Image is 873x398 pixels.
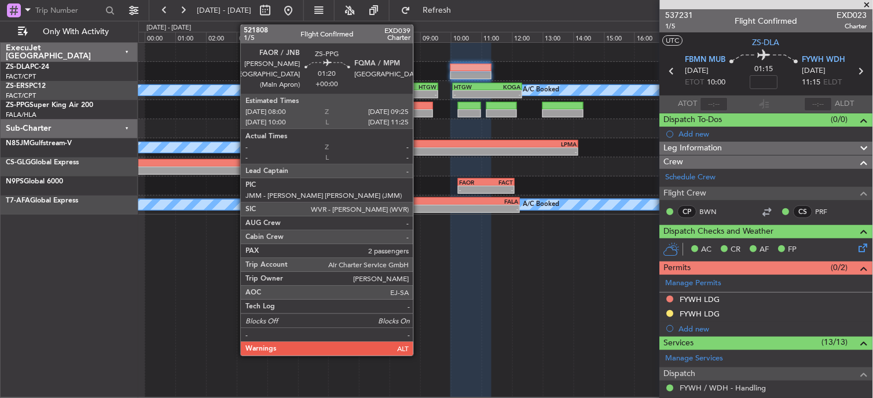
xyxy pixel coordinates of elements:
[664,142,722,155] span: Leg Information
[685,65,709,77] span: [DATE]
[6,197,78,204] a: T7-AFAGlobal Express
[175,32,206,42] div: 01:00
[702,244,712,256] span: AC
[816,207,842,217] a: PRF
[486,179,513,186] div: FACT
[461,141,577,148] div: LPMA
[574,32,604,42] div: 14:00
[802,65,826,77] span: [DATE]
[802,54,846,66] span: FYWH WDH
[146,23,191,33] div: [DATE] - [DATE]
[6,197,30,204] span: T7-AFA
[145,32,175,42] div: 00:00
[831,261,848,274] span: (0/2)
[410,83,437,90] div: HTGW
[6,64,49,71] a: ZS-DLAPC-24
[523,196,559,213] div: A/C Booked
[735,16,798,28] div: Flight Confirmed
[680,309,720,319] div: FYWH LDG
[512,32,543,42] div: 12:00
[6,102,93,109] a: ZS-PPGSuper King Air 200
[664,367,696,381] span: Dispatch
[666,353,724,364] a: Manage Services
[410,91,437,98] div: -
[344,141,461,148] div: HUEN
[395,1,465,20] button: Refresh
[6,72,36,81] a: FACT/CPT
[6,140,72,147] a: N85JMGulfstream-V
[6,140,30,147] span: N85JM
[454,91,487,98] div: -
[420,32,451,42] div: 09:00
[359,32,390,42] div: 07:00
[664,156,684,169] span: Crew
[328,32,359,42] div: 06:00
[666,9,694,21] span: 537231
[788,244,797,256] span: FP
[383,91,410,98] div: -
[206,32,237,42] div: 02:00
[459,179,486,186] div: FAOR
[664,261,691,275] span: Permits
[760,244,769,256] span: AF
[13,23,126,41] button: Only With Activity
[237,32,267,42] div: 03:00
[451,32,482,42] div: 10:00
[6,102,30,109] span: ZS-PPG
[391,205,519,212] div: -
[6,178,24,185] span: N9PS
[6,83,46,90] a: ZS-ERSPC12
[731,244,741,256] span: CR
[298,32,329,42] div: 05:00
[755,64,773,75] span: 01:15
[195,160,366,167] div: LKPR
[604,32,635,42] div: 15:00
[700,207,726,217] a: BWN
[6,159,79,166] a: CS-GLGGlobal Express
[197,5,251,16] span: [DATE] - [DATE]
[685,77,705,89] span: ETOT
[461,148,577,155] div: -
[664,337,694,350] span: Services
[685,54,726,66] span: FBMN MUB
[6,64,30,71] span: ZS-DLA
[678,205,697,218] div: CP
[6,178,63,185] a: N9PSGlobal 6000
[390,32,420,42] div: 08:00
[680,294,720,304] div: FYWH LDG
[30,28,122,36] span: Only With Activity
[454,83,487,90] div: HTGW
[753,36,780,49] span: ZS-DLA
[6,110,36,119] a: FALA/HLA
[794,205,813,218] div: CS
[679,324,867,334] div: Add new
[666,21,694,31] span: 1/5
[344,148,461,155] div: -
[663,35,683,46] button: UTC
[523,82,559,99] div: A/C Booked
[837,21,867,31] span: Charter
[831,113,848,126] span: (0/0)
[664,225,774,238] span: Dispatch Checks and Weather
[666,172,716,183] a: Schedule Crew
[543,32,574,42] div: 13:00
[6,159,31,166] span: CS-GLG
[680,383,766,393] a: FYWH / WDH - Handling
[824,77,842,89] span: ELDT
[679,129,867,139] div: Add new
[634,32,665,42] div: 16:00
[195,167,366,174] div: -
[487,83,521,90] div: KOGA
[835,98,854,110] span: ALDT
[678,98,698,110] span: ATOT
[383,83,410,90] div: FLSK
[35,2,102,19] input: Trip Number
[664,113,722,127] span: Dispatch To-Dos
[707,77,726,89] span: 10:00
[486,186,513,193] div: -
[482,32,512,42] div: 11:00
[822,336,848,348] span: (13/13)
[802,77,821,89] span: 11:15
[487,91,521,98] div: -
[664,187,707,200] span: Flight Crew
